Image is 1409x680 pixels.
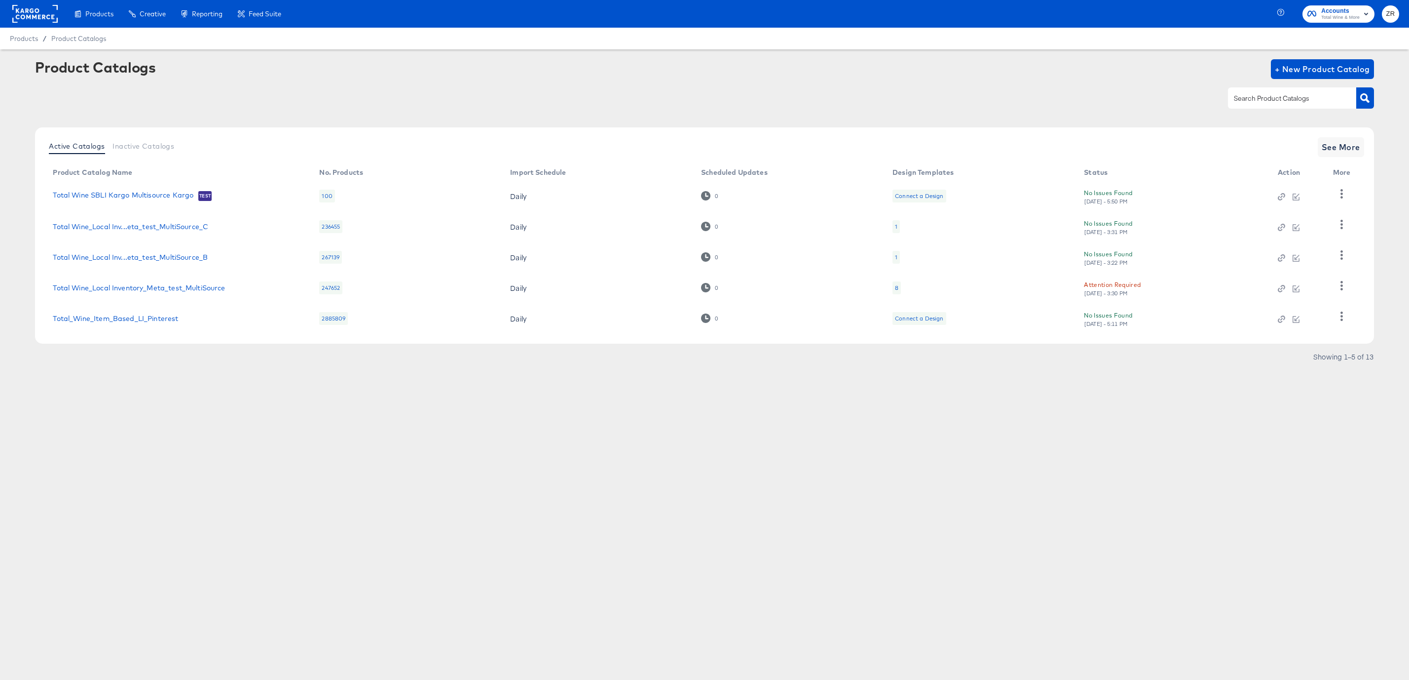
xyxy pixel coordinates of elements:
[1318,137,1364,157] button: See More
[53,223,208,231] a: Total Wine_Local Inv...eta_test_MultiSource_C
[502,303,693,334] td: Daily
[319,281,342,294] div: 247652
[1084,290,1128,297] div: [DATE] - 3:30 PM
[892,312,946,325] div: Connect a Design
[1325,165,1363,181] th: More
[1076,165,1270,181] th: Status
[714,315,718,322] div: 0
[701,283,718,292] div: 0
[892,190,946,202] div: Connect a Design
[502,181,693,211] td: Daily
[53,168,132,176] div: Product Catalog Name
[1382,5,1399,23] button: ZR
[249,10,281,18] span: Feed Suite
[701,191,718,200] div: 0
[53,191,193,201] a: Total Wine SBLI Kargo Multisource Kargo
[319,220,342,233] div: 236455
[53,284,225,292] a: Total Wine_Local Inventory_Meta_test_MultiSource
[1270,165,1325,181] th: Action
[892,168,954,176] div: Design Templates
[892,220,900,233] div: 1
[895,315,943,322] div: Connect a Design
[502,242,693,273] td: Daily
[140,10,166,18] span: Creative
[319,251,342,264] div: 267139
[1302,5,1374,23] button: AccountsTotal Wine & More
[1084,280,1141,297] button: Attention Required[DATE] - 3:30 PM
[892,281,901,294] div: 8
[1386,8,1395,20] span: ZR
[1322,140,1360,154] span: See More
[701,314,718,323] div: 0
[895,223,897,231] div: 1
[319,312,348,325] div: 2885809
[701,168,768,176] div: Scheduled Updates
[1271,59,1374,79] button: + New Product Catalog
[1321,6,1360,16] span: Accounts
[1321,14,1360,22] span: Total Wine & More
[319,168,363,176] div: No. Products
[701,222,718,231] div: 0
[38,35,51,42] span: /
[895,284,898,292] div: 8
[714,223,718,230] div: 0
[198,192,212,200] span: Test
[714,254,718,261] div: 0
[895,192,943,200] div: Connect a Design
[714,193,718,200] div: 0
[53,315,178,322] a: Total_Wine_Item_Based_LI_Pinterest
[10,35,38,42] span: Products
[502,273,693,303] td: Daily
[1084,280,1141,290] div: Attention Required
[701,252,718,262] div: 0
[49,142,105,150] span: Active Catalogs
[892,251,900,264] div: 1
[1232,93,1337,104] input: Search Product Catalogs
[53,253,208,261] a: Total Wine_Local Inv...eta_test_MultiSource_B
[1275,62,1370,76] span: + New Product Catalog
[714,284,718,291] div: 0
[85,10,113,18] span: Products
[895,253,897,261] div: 1
[112,142,174,150] span: Inactive Catalogs
[319,190,334,202] div: 100
[502,211,693,242] td: Daily
[192,10,222,18] span: Reporting
[51,35,106,42] a: Product Catalogs
[35,59,155,75] div: Product Catalogs
[1313,353,1374,360] div: Showing 1–5 of 13
[510,168,566,176] div: Import Schedule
